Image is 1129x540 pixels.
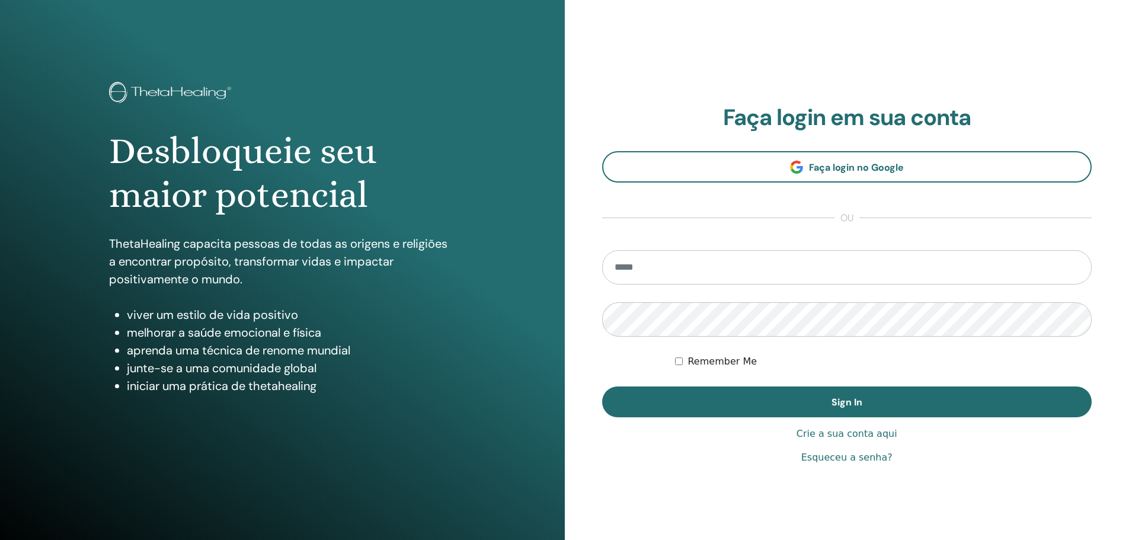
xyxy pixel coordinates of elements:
[109,235,456,288] p: ThetaHealing capacita pessoas de todas as origens e religiões a encontrar propósito, transformar ...
[687,354,757,369] label: Remember Me
[809,161,904,174] span: Faça login no Google
[602,386,1092,417] button: Sign In
[127,306,456,324] li: viver um estilo de vida positivo
[801,450,893,465] a: Esqueceu a senha?
[127,324,456,341] li: melhorar a saúde emocional e física
[602,104,1092,132] h2: Faça login em sua conta
[675,354,1092,369] div: Keep me authenticated indefinitely or until I manually logout
[127,341,456,359] li: aprenda uma técnica de renome mundial
[109,129,456,218] h1: Desbloqueie seu maior potencial
[797,427,897,441] a: Crie a sua conta aqui
[127,359,456,377] li: junte-se a uma comunidade global
[127,377,456,395] li: iniciar uma prática de thetahealing
[834,211,859,225] span: ou
[602,151,1092,183] a: Faça login no Google
[831,396,862,408] span: Sign In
